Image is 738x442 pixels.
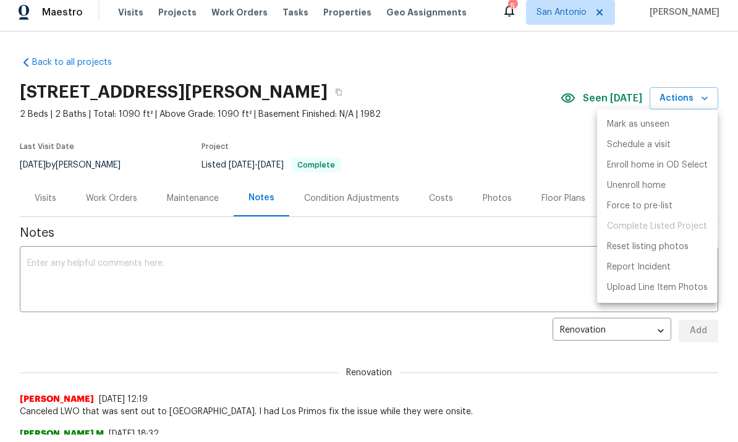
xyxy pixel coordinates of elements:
[607,118,669,131] p: Mark as unseen
[607,138,671,151] p: Schedule a visit
[607,200,672,213] p: Force to pre-list
[607,159,708,172] p: Enroll home in OD Select
[607,281,708,294] p: Upload Line Item Photos
[607,240,689,253] p: Reset listing photos
[607,179,666,192] p: Unenroll home
[607,261,671,274] p: Report Incident
[597,216,718,237] span: Project is already completed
